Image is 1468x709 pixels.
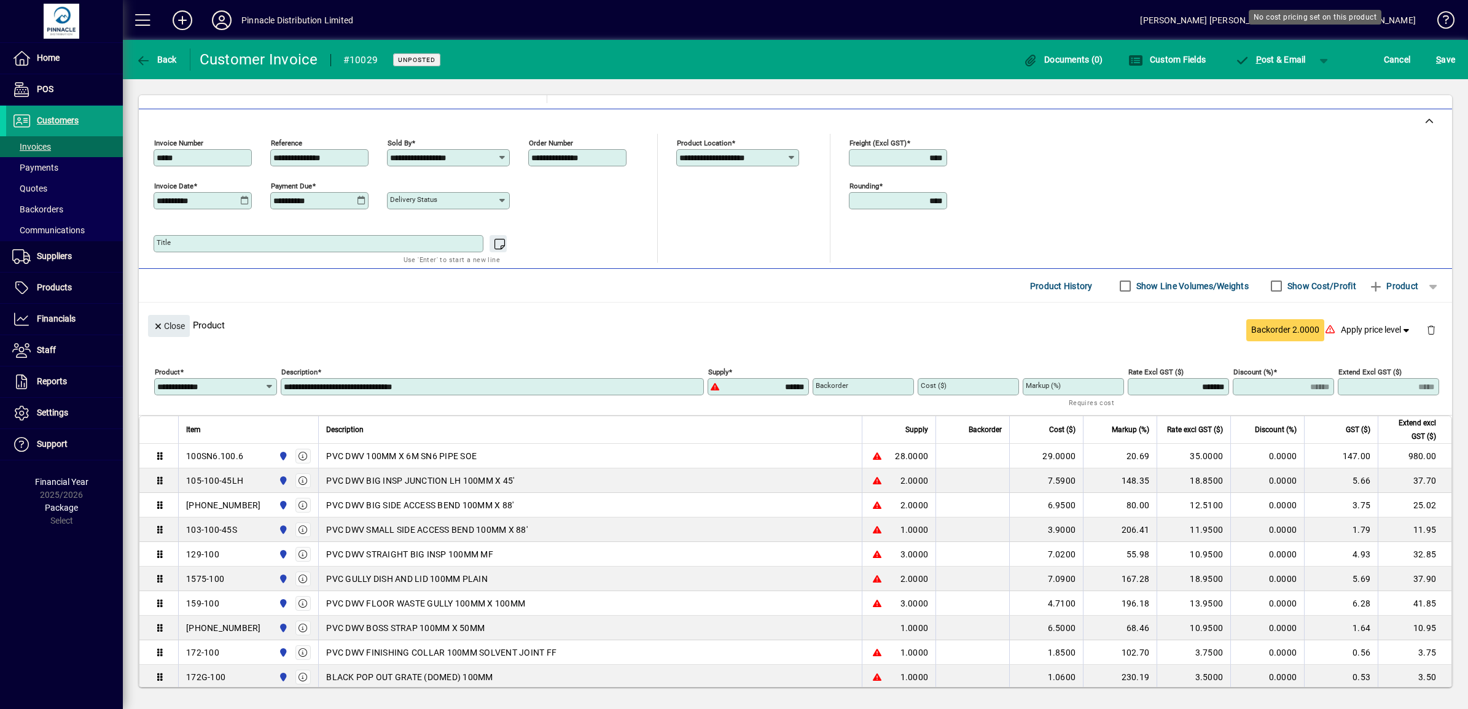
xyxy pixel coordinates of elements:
span: PVC DWV SMALL SIDE ACCESS BEND 100MM X 88' [326,524,528,536]
td: 147.00 [1304,444,1378,468]
td: 68.46 [1083,616,1157,640]
span: Communications [12,225,85,235]
td: 6.5000 [1009,616,1083,640]
td: 0.0000 [1230,616,1304,640]
span: Support [37,439,68,449]
td: 206.41 [1083,517,1157,542]
span: Pinnacle Distribution [275,498,289,512]
span: Pinnacle Distribution [275,572,289,586]
span: ave [1436,50,1455,69]
button: Apply price level [1336,319,1417,341]
button: Product History [1025,275,1098,297]
div: 100SN6.100.6 [186,450,243,462]
td: 6.9500 [1009,493,1083,517]
span: Staff [37,345,56,355]
span: PVC DWV BIG SIDE ACCESS BEND 100MM X 88' [326,499,513,511]
span: S [1436,55,1441,64]
mat-label: Product location [677,139,732,147]
td: 0.0000 [1230,517,1304,542]
td: 3.75 [1378,640,1451,665]
mat-label: Sold by [388,139,412,147]
td: 1.0600 [1009,665,1083,689]
div: 18.8500 [1165,475,1223,487]
span: GST ($) [1346,423,1370,436]
mat-label: Title [157,238,171,247]
div: 159-100 [186,597,219,610]
td: 167.28 [1083,567,1157,591]
span: Back [136,55,177,64]
span: Home [37,53,60,63]
td: 0.0000 [1230,542,1304,567]
button: Cancel [1381,48,1414,71]
mat-label: Invoice number [154,139,203,147]
td: 148.35 [1083,468,1157,493]
span: Pinnacle Distribution [275,548,289,561]
mat-label: Supply [708,368,728,376]
button: Save [1433,48,1458,71]
td: 0.0000 [1230,468,1304,493]
div: 103-100-45S [186,524,237,536]
div: 172-100 [186,646,219,659]
span: Product [1368,276,1418,296]
span: Suppliers [37,251,72,261]
span: Pinnacle Distribution [275,646,289,659]
button: Delete [1416,315,1446,344]
span: PVC DWV FINISHING COLLAR 100MM SOLVENT JOINT FF [326,646,556,659]
td: 32.85 [1378,542,1451,567]
app-page-header-button: Close [145,320,193,331]
mat-label: Product [155,368,180,376]
button: Close [148,315,190,337]
div: 129-100 [186,548,219,560]
td: 0.0000 [1230,444,1304,468]
span: Payments [12,163,58,172]
td: 11.95 [1378,517,1451,542]
mat-label: Freight (excl GST) [849,139,907,147]
td: 980.00 [1378,444,1451,468]
app-page-header-button: Back [123,48,190,71]
td: 37.70 [1378,468,1451,493]
a: Invoices [6,136,123,157]
span: Supply [905,423,928,436]
mat-label: Markup (%) [1026,381,1061,390]
td: 6.28 [1304,591,1378,616]
span: POS [37,84,53,94]
td: 80.00 [1083,493,1157,517]
mat-label: Payment due [271,182,312,190]
td: 0.0000 [1230,640,1304,665]
span: Custom Fields [1128,55,1206,64]
td: 10.95 [1378,616,1451,640]
span: PVC DWV 100MM X 6M SN6 PIPE SOE [326,450,477,462]
a: Backorders [6,199,123,220]
a: Communications [6,220,123,241]
a: Financials [6,304,123,335]
mat-label: Order number [529,139,573,147]
div: 35.0000 [1165,450,1223,462]
app-page-header-button: Delete [1416,324,1446,335]
td: 5.66 [1304,468,1378,493]
mat-label: Delivery status [390,195,437,204]
button: Documents (0) [1020,48,1106,71]
td: 230.19 [1083,665,1157,689]
span: Quotes [12,184,47,193]
mat-label: Cost ($) [921,381,947,390]
button: Custom Fields [1125,48,1209,71]
span: Extend excl GST ($) [1386,416,1436,443]
mat-hint: Requires cost [1069,395,1114,409]
span: Financial Year [35,477,88,487]
td: 25.02 [1378,493,1451,517]
td: 3.50 [1378,665,1451,689]
span: ost & Email [1235,55,1306,64]
td: 41.85 [1378,591,1451,616]
span: Cancel [1384,50,1411,69]
span: Financials [37,314,76,324]
span: PVC DWV BIG INSP JUNCTION LH 100MM X 45' [326,475,514,487]
span: Backorder [969,423,1002,436]
td: 3.75 [1304,493,1378,517]
div: 10.9500 [1165,622,1223,634]
a: Suppliers [6,241,123,272]
td: 7.5900 [1009,468,1083,493]
div: [PHONE_NUMBER] [186,622,261,634]
span: BLACK POP OUT GRATE (DOMED) 100MM [326,671,493,683]
span: Invoices [12,142,51,152]
span: Pinnacle Distribution [275,621,289,635]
